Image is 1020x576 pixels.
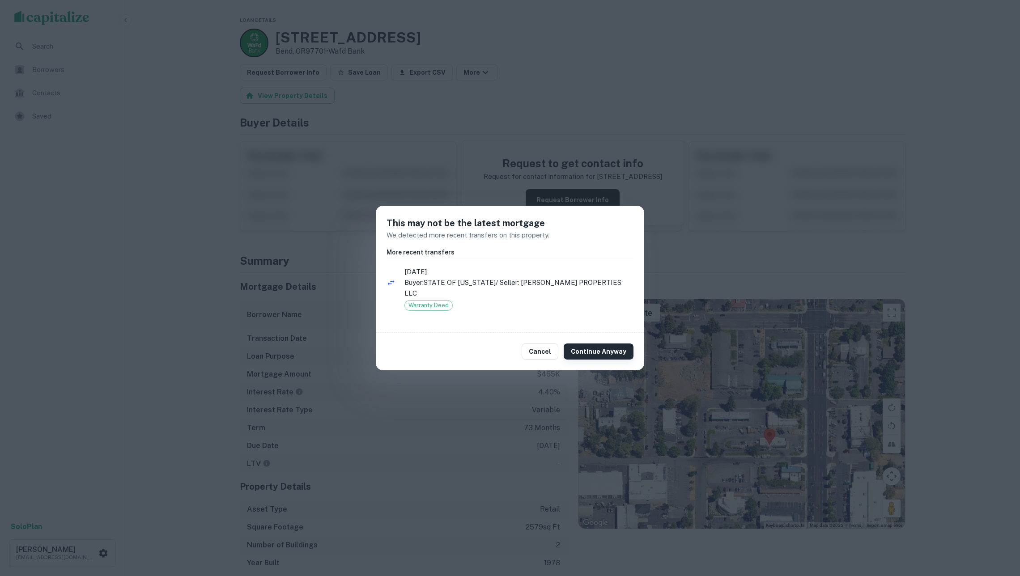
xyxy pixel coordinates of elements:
h6: More recent transfers [387,247,633,257]
div: Warranty Deed [404,300,453,311]
button: Cancel [522,343,558,360]
span: Warranty Deed [405,301,452,310]
span: [DATE] [404,267,633,277]
h5: This may not be the latest mortgage [387,216,633,230]
button: Continue Anyway [564,343,633,360]
iframe: Chat Widget [975,504,1020,547]
p: Buyer: STATE OF [US_STATE] / Seller: [PERSON_NAME] PROPERTIES LLC [404,277,633,298]
p: We detected more recent transfers on this property. [387,230,633,241]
